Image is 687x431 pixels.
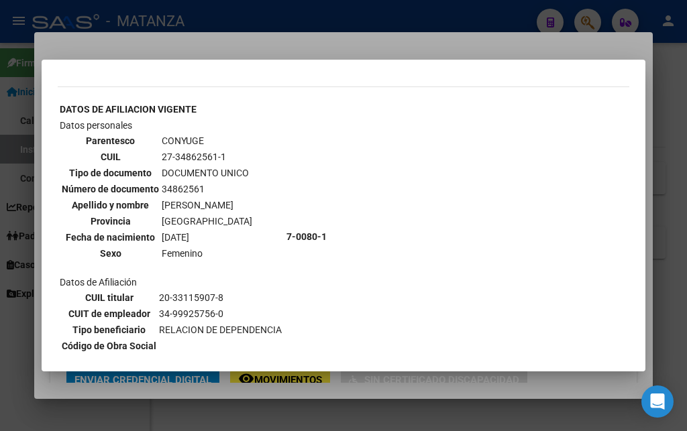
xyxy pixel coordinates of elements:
td: Femenino [161,246,253,261]
th: Parentesco [61,133,160,148]
th: Número de documento [61,182,160,196]
th: CUIL [61,149,160,164]
td: CONYUGE [161,133,253,148]
th: Tipo de documento [61,166,160,180]
td: [PERSON_NAME] [161,198,253,212]
th: Código de Obra Social [61,338,157,353]
td: DOCUMENTO UNICO [161,166,253,180]
td: 34-99925756-0 [158,306,282,321]
th: CUIT de empleador [61,306,157,321]
td: [GEOGRAPHIC_DATA] [161,214,253,229]
b: DATOS DE AFILIACION VIGENTE [60,104,197,115]
td: 34862561 [161,182,253,196]
th: Tipo beneficiario [61,322,157,337]
div: Open Intercom Messenger [641,385,674,418]
th: Sexo [61,246,160,261]
td: 20-33115907-8 [158,290,282,305]
th: CUIL titular [61,290,157,305]
td: [DATE] [161,230,253,245]
td: 27-34862561-1 [161,149,253,164]
td: RELACION DE DEPENDENCIA [158,322,282,337]
th: Fecha de nacimiento [61,230,160,245]
b: 7-0080-1 [286,231,327,242]
th: Provincia [61,214,160,229]
td: Datos personales Datos de Afiliación [59,118,284,355]
th: Apellido y nombre [61,198,160,212]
